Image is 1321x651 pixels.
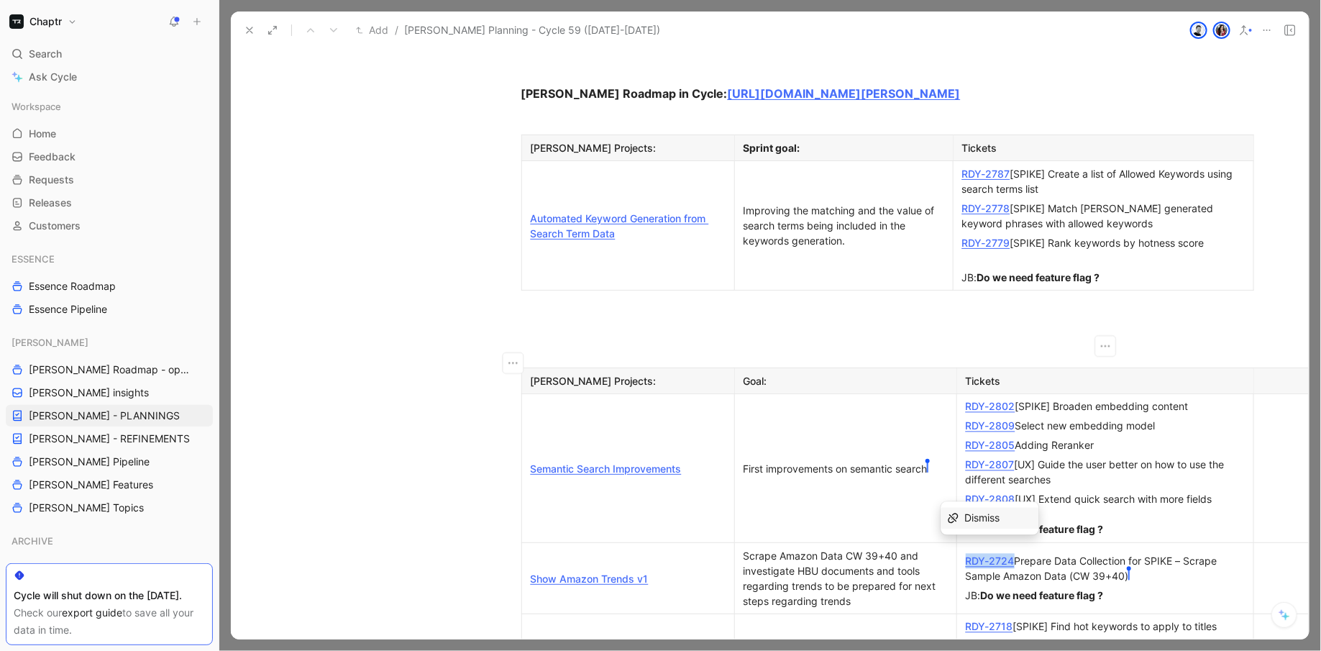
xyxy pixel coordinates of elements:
[14,604,205,639] div: Check our to save all your data in time.
[29,409,180,423] span: [PERSON_NAME] - PLANNINGS
[744,203,944,248] div: Improving the matching and the value of search terms being included in the keywords generation.
[6,405,213,427] a: [PERSON_NAME] - PLANNINGS
[6,276,213,297] a: Essence Roadmap
[966,493,1015,506] a: RDY-2808
[531,212,709,240] a: Automated Keyword Generation from Search Term Data
[966,373,1245,388] div: Tickets
[12,252,55,266] span: ESSENCE
[6,497,213,519] a: [PERSON_NAME] Topics
[744,142,800,154] strong: Sprint goal:
[62,606,122,619] a: export guide
[29,386,149,400] span: [PERSON_NAME] insights
[29,501,144,515] span: [PERSON_NAME] Topics
[29,196,72,210] span: Releases
[6,146,213,168] a: Feedback
[6,451,213,473] a: [PERSON_NAME] Pipeline
[6,215,213,237] a: Customers
[29,127,56,141] span: Home
[966,492,1245,537] div: [UX] Extend quick search with more fields JB:
[29,363,195,377] span: [PERSON_NAME] Roadmap - open items
[962,201,1245,231] div: [SPIKE] Match [PERSON_NAME] generated keyword phrases with allowed keywords
[966,457,1245,488] div: [UX] Guide the user better on how to use the different searches
[1215,23,1229,37] img: avatar
[6,359,213,381] a: [PERSON_NAME] Roadmap - open items
[531,573,649,585] a: Show Amazon Trends v1
[29,478,153,492] span: [PERSON_NAME] Features
[966,588,1245,604] div: JB:
[6,428,213,450] a: [PERSON_NAME] - REFINEMENTS
[6,43,213,65] div: Search
[29,173,74,187] span: Requests
[962,202,1010,214] a: RDY-2778
[6,530,213,552] div: ARCHIVE
[966,621,1013,633] a: RDY-2718
[29,432,190,446] span: [PERSON_NAME] - REFINEMENTS
[962,235,1245,250] div: [SPIKE] Rank keywords by hotness score
[6,12,81,32] button: ChaptrChaptr
[966,440,1015,452] a: RDY-2805
[12,99,61,114] span: Workspace
[6,530,213,556] div: ARCHIVE
[966,420,1015,432] a: RDY-2809
[29,219,81,233] span: Customers
[6,382,213,404] a: [PERSON_NAME] insights
[981,524,1104,536] strong: Do we need feature flag ?
[6,557,213,583] div: NOA
[29,15,62,28] h1: Chaptr
[966,438,1245,453] div: Adding Reranker
[6,169,213,191] a: Requests
[966,459,1015,471] a: RDY-2807
[6,123,213,145] a: Home
[962,237,1010,249] a: RDY-2779
[531,373,726,388] div: [PERSON_NAME] Projects:
[977,271,1100,283] strong: Do we need feature flag ?
[531,140,726,155] div: [PERSON_NAME] Projects:
[404,22,660,39] span: [PERSON_NAME] Planning - Cycle 59 ([DATE]-[DATE])
[29,45,62,63] span: Search
[981,590,1104,602] strong: Do we need feature flag ?
[6,66,213,88] a: Ask Cycle
[6,332,213,519] div: [PERSON_NAME][PERSON_NAME] Roadmap - open items[PERSON_NAME] insights[PERSON_NAME] - PLANNINGS[PE...
[744,373,948,388] div: Goal:
[966,554,1245,584] div: Prepare Data Collection for SPIKE – Scrape Sample Amazon Data (CW 39+40)
[29,279,116,293] span: Essence Roadmap
[744,548,948,609] div: Scrape Amazon Data CW 39+40 and investigate HBU documents and tools regarding trends to be prepar...
[6,96,213,117] div: Workspace
[6,248,213,270] div: ESSENCE
[966,619,1245,634] div: [SPIKE] Find hot keywords to apply to titles
[6,557,213,579] div: NOA
[6,332,213,353] div: [PERSON_NAME]
[962,255,1245,285] div: JB:
[29,455,150,469] span: [PERSON_NAME] Pipeline
[521,86,728,101] strong: [PERSON_NAME] Roadmap in Cycle:
[744,461,948,476] div: First improvements on semantic search
[962,166,1245,196] div: [SPIKE] Create a list of Allowed Keywords using search terms list
[966,555,1015,568] a: RDY-2724
[966,401,1015,413] a: RDY-2802
[29,302,107,317] span: Essence Pipeline
[14,587,205,604] div: Cycle will shut down on the [DATE].
[12,561,32,575] span: NOA
[9,14,24,29] img: Chaptr
[12,335,88,350] span: [PERSON_NAME]
[728,86,961,101] a: [URL][DOMAIN_NAME][PERSON_NAME]
[395,22,398,39] span: /
[352,22,392,39] button: Add
[966,399,1245,414] div: [SPIKE] Broaden embedding content
[6,248,213,320] div: ESSENCEEssence RoadmapEssence Pipeline
[29,150,76,164] span: Feedback
[6,192,213,214] a: Releases
[6,474,213,496] a: [PERSON_NAME] Features
[531,463,682,475] a: Semantic Search Improvements
[966,419,1245,434] div: Select new embedding model
[962,168,1010,180] a: RDY-2787
[12,534,53,548] span: ARCHIVE
[962,140,1245,155] div: Tickets
[6,299,213,320] a: Essence Pipeline
[1192,23,1206,37] img: avatar
[29,68,77,86] span: Ask Cycle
